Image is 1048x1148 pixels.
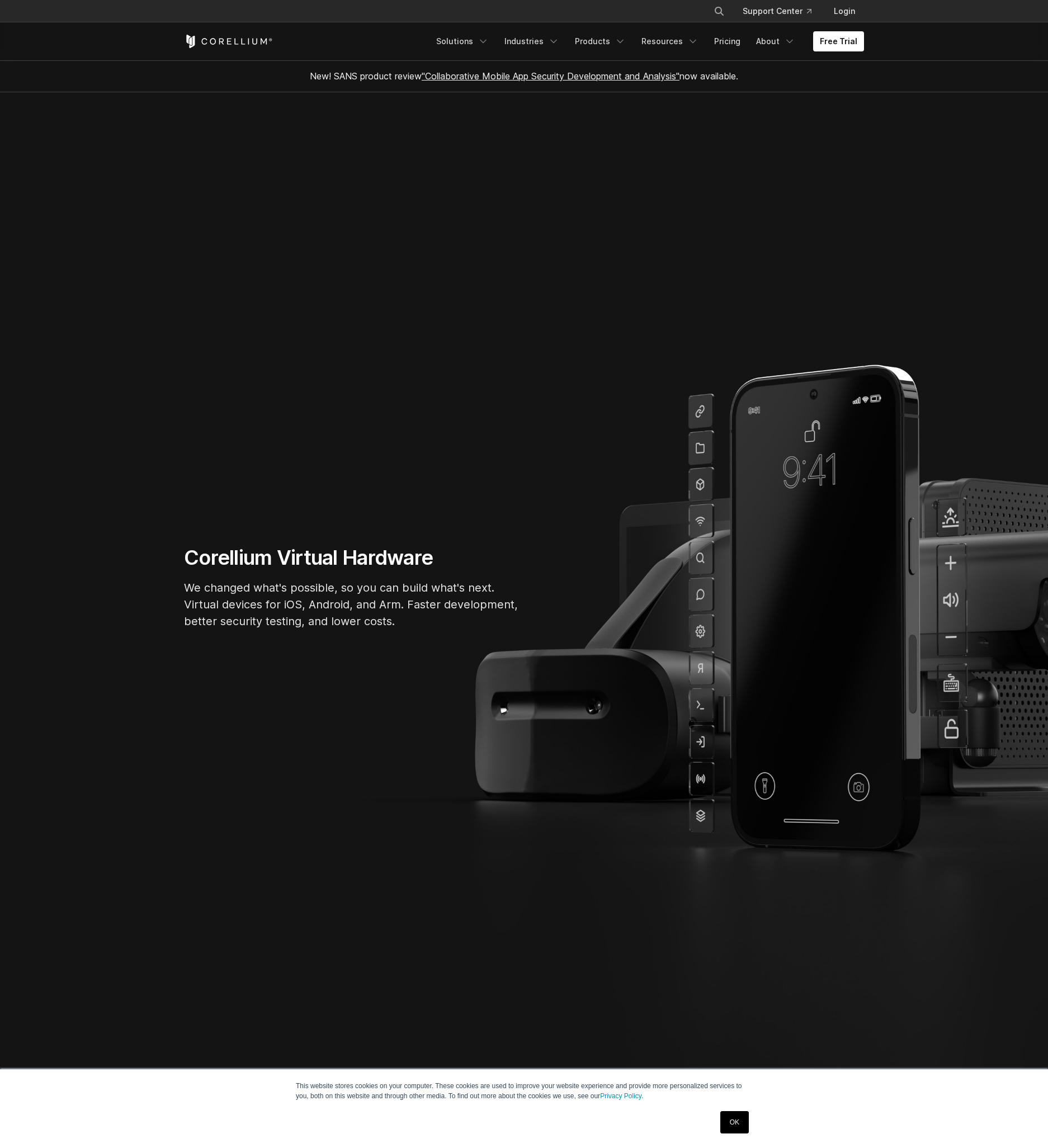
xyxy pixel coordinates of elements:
[700,1,864,21] div: Navigation Menu
[429,31,864,51] div: Navigation Menu
[734,1,820,21] a: Support Center
[635,31,705,51] a: Resources
[568,31,632,51] a: Products
[600,1092,643,1100] a: Privacy Policy.
[825,1,864,21] a: Login
[498,31,566,51] a: Industries
[709,1,729,21] button: Search
[707,31,747,51] a: Pricing
[310,70,738,82] span: New! SANS product review now available.
[813,31,864,51] a: Free Trial
[184,545,520,570] h1: Corellium Virtual Hardware
[296,1081,752,1101] p: This website stores cookies on your computer. These cookies are used to improve your website expe...
[184,35,273,48] a: Corellium Home
[749,31,802,51] a: About
[720,1111,749,1133] a: OK
[422,70,679,82] a: "Collaborative Mobile App Security Development and Analysis"
[184,579,520,630] p: We changed what's possible, so you can build what's next. Virtual devices for iOS, Android, and A...
[429,31,495,51] a: Solutions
